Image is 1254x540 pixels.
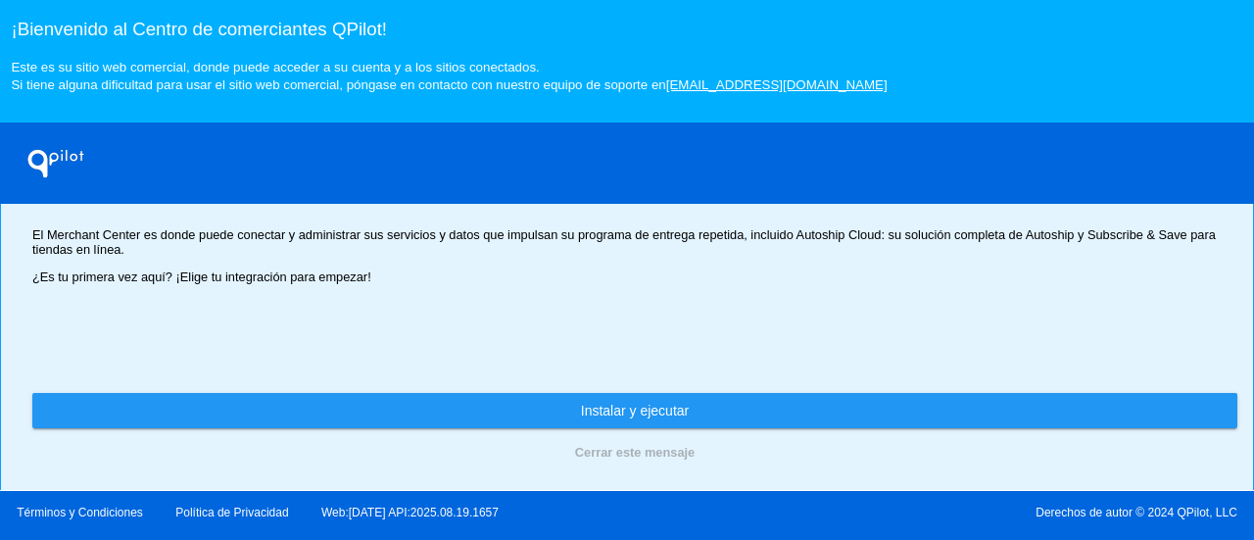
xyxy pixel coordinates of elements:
[32,444,1237,461] button: Cerrar este mensaje
[11,77,665,92] font: Si tiene alguna dificultad para usar el sitio web comercial, póngase en contacto con nuestro equi...
[575,445,695,460] font: Cerrar este mensaje
[175,506,288,519] a: Política de Privacidad
[17,506,143,519] a: Términos y Condiciones
[11,19,387,39] font: ¡Bienvenido al Centro de comerciantes QPilot!
[666,77,888,92] a: [EMAIL_ADDRESS][DOMAIN_NAME]
[321,506,499,519] font: Web:[DATE] API:2025.08.19.1657
[11,60,539,74] font: Este es su sitio web comercial, donde puede acceder a su cuenta y a los sitios conectados.
[32,227,1216,257] font: El Merchant Center es donde puede conectar y administrar sus servicios y datos que impulsan su pr...
[1036,506,1237,519] font: Derechos de autor © 2024 QPilot, LLC
[32,270,371,284] font: ¿Es tu primera vez aquí? ¡Elige tu integración para empezar!
[32,393,1237,428] a: Instalar y ejecutar
[581,403,690,418] font: Instalar y ejecutar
